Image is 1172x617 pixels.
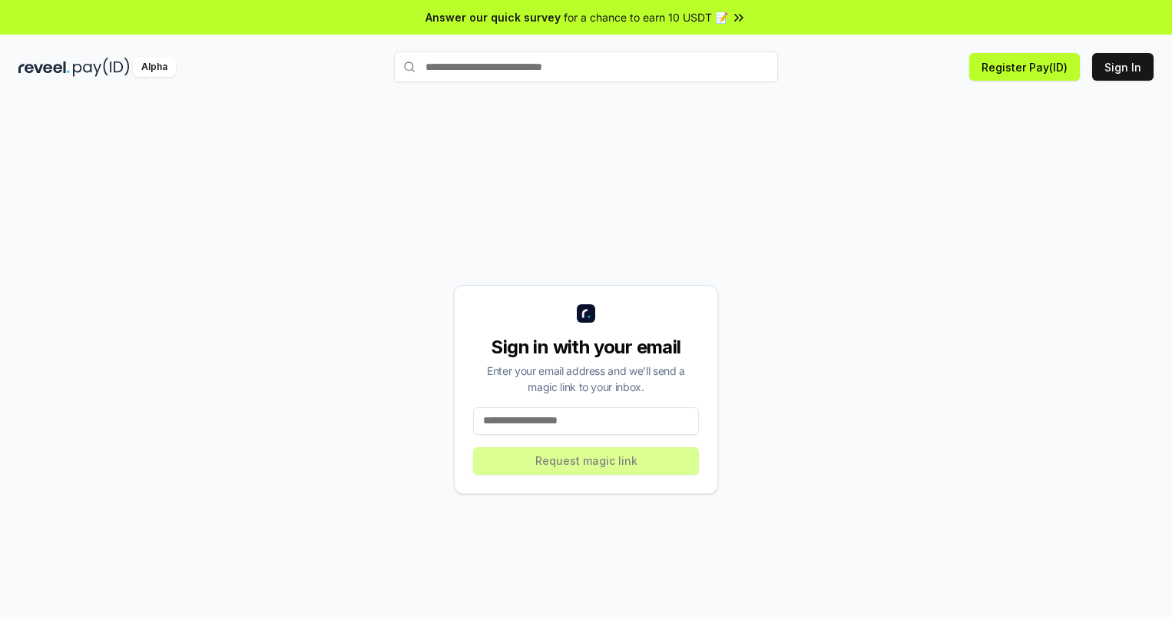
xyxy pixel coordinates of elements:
div: Sign in with your email [473,335,699,360]
button: Register Pay(ID) [969,53,1080,81]
img: reveel_dark [18,58,70,77]
img: logo_small [577,304,595,323]
span: Answer our quick survey [425,9,561,25]
div: Enter your email address and we’ll send a magic link to your inbox. [473,363,699,395]
div: Alpha [133,58,176,77]
img: pay_id [73,58,130,77]
button: Sign In [1092,53,1154,81]
span: for a chance to earn 10 USDT 📝 [564,9,728,25]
